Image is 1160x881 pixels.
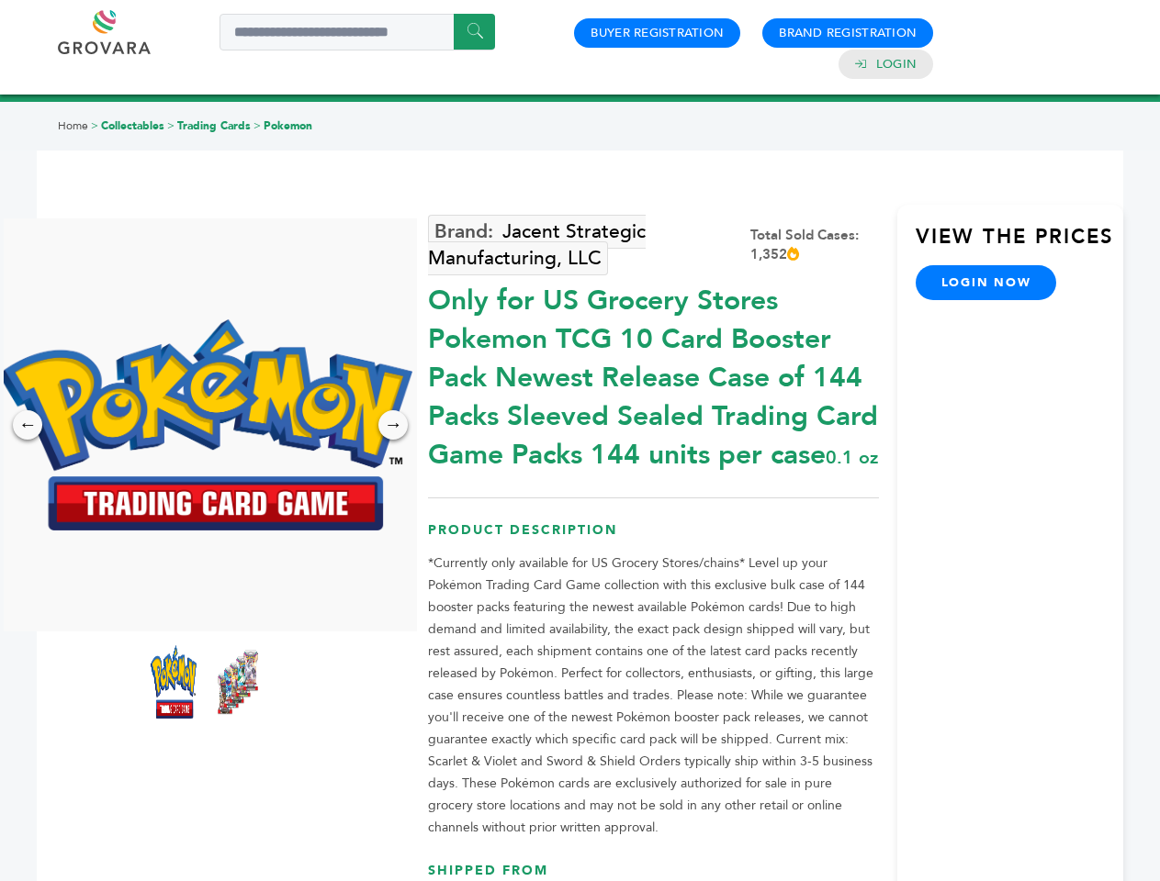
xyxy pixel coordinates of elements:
[378,410,408,440] div: →
[916,265,1057,300] a: login now
[253,118,261,133] span: >
[215,645,261,719] img: *Only for US Grocery Stores* Pokemon TCG 10 Card Booster Pack – Newest Release (Case of 144 Packs...
[876,56,917,72] a: Login
[826,445,878,470] span: 0.1 oz
[428,552,879,839] p: *Currently only available for US Grocery Stores/chains* Level up your Pokémon Trading Card Game c...
[151,645,197,719] img: *Only for US Grocery Stores* Pokemon TCG 10 Card Booster Pack – Newest Release (Case of 144 Packs...
[13,410,42,440] div: ←
[428,521,879,553] h3: Product Description
[428,273,879,474] div: Only for US Grocery Stores Pokemon TCG 10 Card Booster Pack Newest Release Case of 144 Packs Slee...
[591,25,724,41] a: Buyer Registration
[167,118,175,133] span: >
[779,25,917,41] a: Brand Registration
[916,223,1123,265] h3: View the Prices
[177,118,251,133] a: Trading Cards
[58,118,88,133] a: Home
[428,215,646,275] a: Jacent Strategic Manufacturing, LLC
[101,118,164,133] a: Collectables
[264,118,312,133] a: Pokemon
[91,118,98,133] span: >
[750,226,879,264] div: Total Sold Cases: 1,352
[220,14,495,50] input: Search a product or brand...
